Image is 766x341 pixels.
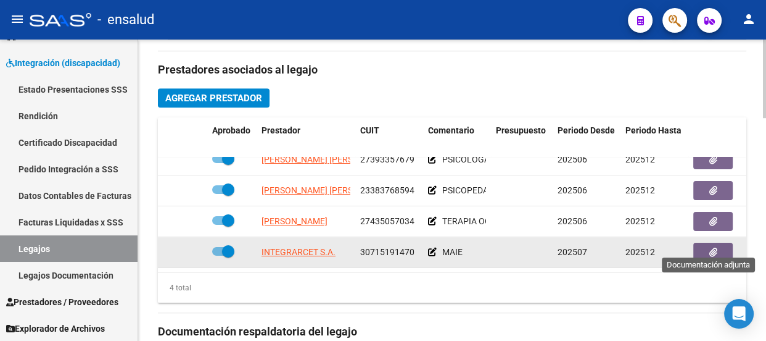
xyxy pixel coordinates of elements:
button: Agregar Prestador [158,88,270,107]
span: 202512 [625,185,655,195]
datatable-header-cell: Periodo Hasta [620,117,688,158]
mat-icon: person [741,12,756,27]
span: [PERSON_NAME] [PERSON_NAME] [262,185,395,195]
span: Presupuesto [496,125,546,135]
span: MAIE [442,247,463,257]
span: 202512 [625,247,655,257]
datatable-header-cell: Periodo Desde [553,117,620,158]
span: [PERSON_NAME] [262,216,327,226]
span: PSICOLOGA [442,154,490,164]
div: Open Intercom Messenger [724,299,754,329]
span: CUIT [360,125,379,135]
span: Integración (discapacidad) [6,56,120,70]
span: Aprobado [212,125,250,135]
span: 202512 [625,154,655,164]
span: 202506 [558,154,587,164]
span: 30715191470 [360,247,414,257]
span: Prestadores / Proveedores [6,295,118,309]
span: 202512 [625,216,655,226]
span: Periodo Desde [558,125,615,135]
h3: Prestadores asociados al legajo [158,61,746,78]
span: 202506 [558,216,587,226]
span: [PERSON_NAME] [PERSON_NAME] [262,154,395,164]
span: 202506 [558,185,587,195]
datatable-header-cell: Aprobado [207,117,257,158]
span: Prestador [262,125,300,135]
span: - ensalud [97,6,154,33]
span: TERAPIA OCUPACIONAL [442,216,537,226]
datatable-header-cell: Comentario [423,117,491,158]
span: Explorador de Archivos [6,322,105,335]
span: PSICOPEDAGOGA [442,185,513,195]
span: Comentario [428,125,474,135]
datatable-header-cell: Presupuesto [491,117,553,158]
span: 202507 [558,247,587,257]
span: 27393357679 [360,154,414,164]
span: Periodo Hasta [625,125,682,135]
span: 23383768594 [360,185,414,195]
datatable-header-cell: CUIT [355,117,423,158]
h3: Documentación respaldatoria del legajo [158,323,746,340]
datatable-header-cell: Prestador [257,117,355,158]
span: INTEGRARCET S.A. [262,247,336,257]
div: 4 total [158,281,191,295]
span: 27435057034 [360,216,414,226]
mat-icon: menu [10,12,25,27]
span: Agregar Prestador [165,93,262,104]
